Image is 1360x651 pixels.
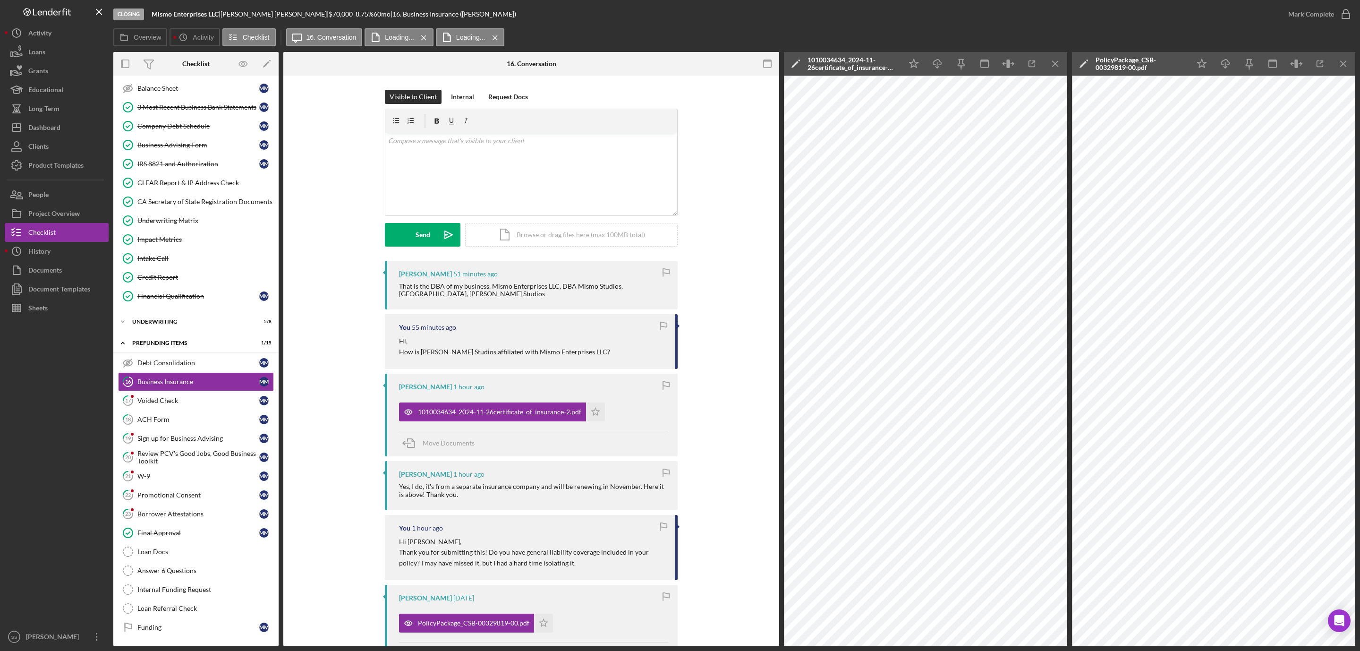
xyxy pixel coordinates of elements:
div: M M [259,140,269,150]
a: Final ApprovalMM [118,523,274,542]
a: Sheets [5,299,109,317]
div: [PERSON_NAME] [399,383,452,391]
div: Checklist [182,60,210,68]
time: 2025-09-15 17:57 [453,594,474,602]
text: SS [11,634,17,640]
div: Review PCV's Good Jobs, Good Business Toolkit [137,450,259,465]
button: Product Templates [5,156,109,175]
div: Sign up for Business Advising [137,435,259,442]
p: Hi [PERSON_NAME], [399,537,666,547]
p: How is [PERSON_NAME] Studios affiliated with Mismo Enterprises LLC? [399,347,610,357]
div: Request Docs [488,90,528,104]
div: PolicyPackage_CSB-00329819-00.pdf [418,619,529,627]
div: PolicyPackage_CSB-00329819-00.pdf [1096,56,1185,71]
div: Activity [28,24,51,45]
div: M M [259,415,269,424]
div: M M [259,509,269,519]
div: People [28,185,49,206]
time: 2025-09-16 20:38 [453,270,498,278]
button: Internal [446,90,479,104]
div: 16. Conversation [507,60,556,68]
div: Business Advising Form [137,141,259,149]
div: 1010034634_2024-11-26certificate_of_insurance-2.pdf [418,408,581,416]
button: SS[PERSON_NAME] [5,627,109,646]
div: Debt Consolidation [137,359,259,367]
button: Project Overview [5,204,109,223]
button: Activity [170,28,220,46]
button: Document Templates [5,280,109,299]
tspan: 17 [125,397,131,403]
div: M M [259,377,269,386]
div: Grants [28,61,48,83]
button: Request Docs [484,90,533,104]
div: Internal [451,90,474,104]
a: Underwriting Matrix [118,211,274,230]
div: ACH Form [137,416,259,423]
div: Closing [113,9,144,20]
div: M M [259,159,269,169]
div: Credit Report [137,274,273,281]
a: 17Voided CheckMM [118,391,274,410]
button: Send [385,223,460,247]
div: Sheets [28,299,48,320]
time: 2025-09-16 20:08 [453,383,484,391]
div: History [28,242,51,263]
div: M M [259,453,269,462]
div: Prefunding Items [132,340,248,346]
div: Mark Complete [1288,5,1334,24]
div: M M [259,121,269,131]
div: M M [259,434,269,443]
button: People [5,185,109,204]
button: Documents [5,261,109,280]
label: 16. Conversation [306,34,357,41]
div: Loans [28,43,45,64]
div: CA Secretary of State Registration Documents [137,198,273,206]
div: IRS 8821 and Authorization [137,160,259,168]
div: 8.75 % [356,10,374,18]
div: Final Approval [137,529,259,537]
span: Move Documents [423,439,475,447]
a: Answer 6 Questions [118,561,274,580]
div: Open Intercom Messenger [1328,609,1351,632]
div: You [399,524,410,532]
a: History [5,242,109,261]
time: 2025-09-16 20:08 [453,471,484,478]
a: Intake Call [118,249,274,268]
div: Loan Referral Check [137,605,273,612]
div: [PERSON_NAME] [PERSON_NAME] | [221,10,329,18]
div: Funding [137,624,259,631]
div: [PERSON_NAME] [399,594,452,602]
div: M M [259,396,269,405]
button: Grants [5,61,109,80]
a: CA Secretary of State Registration Documents [118,192,274,211]
div: 1010034634_2024-11-26certificate_of_insurance-2.pdf [807,56,897,71]
button: Mark Complete [1279,5,1355,24]
a: Activity [5,24,109,43]
a: Credit Report [118,268,274,287]
div: | [152,10,221,18]
p: Hi, [399,336,610,346]
div: Documents [28,261,62,282]
a: Clients [5,137,109,156]
div: M M [259,358,269,368]
a: FundingMM [118,618,274,637]
a: Internal Funding Request [118,580,274,599]
div: Project Overview [28,204,80,225]
div: Clients [28,137,49,158]
div: Internal Funding Request [137,586,273,593]
div: [PERSON_NAME] [24,627,85,649]
tspan: 19 [125,435,131,441]
label: Activity [193,34,213,41]
div: 1 / 15 [255,340,272,346]
button: Loading... [365,28,433,46]
div: Underwriting Matrix [137,217,273,224]
div: Financial Qualification [137,292,259,300]
button: Overview [113,28,167,46]
div: Intake Call [137,255,273,262]
div: W-9 [137,472,259,480]
button: Educational [5,80,109,99]
a: Company Debt ScheduleMM [118,117,274,136]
